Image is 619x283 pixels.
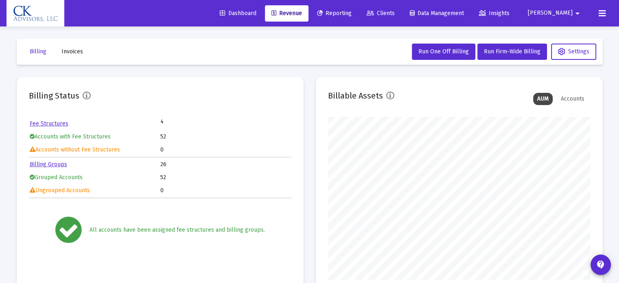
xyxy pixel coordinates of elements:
[573,5,582,22] mat-icon: arrow_drop_down
[328,89,383,102] h2: Billable Assets
[518,5,592,21] button: [PERSON_NAME]
[160,118,225,126] td: 4
[160,171,291,184] td: 52
[551,44,596,60] button: Settings
[30,120,68,127] a: Fee Structures
[23,44,53,60] button: Billing
[528,10,573,17] span: [PERSON_NAME]
[472,5,516,22] a: Insights
[13,5,58,22] img: Dashboard
[30,184,160,197] td: Ungrouped Accounts
[271,10,302,17] span: Revenue
[160,144,291,156] td: 0
[311,5,358,22] a: Reporting
[410,10,464,17] span: Data Management
[29,89,79,102] h2: Billing Status
[412,44,475,60] button: Run One Off Billing
[533,93,553,105] div: AUM
[360,5,401,22] a: Clients
[558,48,589,55] span: Settings
[418,48,469,55] span: Run One Off Billing
[55,44,90,60] button: Invoices
[220,10,256,17] span: Dashboard
[30,48,46,55] span: Billing
[160,131,291,143] td: 52
[479,10,510,17] span: Insights
[90,226,265,234] div: All accounts have been assigned fee structures and billing groups.
[30,171,160,184] td: Grouped Accounts
[160,158,291,171] td: 26
[265,5,308,22] a: Revenue
[317,10,352,17] span: Reporting
[160,184,291,197] td: 0
[30,131,160,143] td: Accounts with Fee Structures
[30,161,67,168] a: Billing Groups
[61,48,83,55] span: Invoices
[596,260,606,270] mat-icon: contact_support
[477,44,547,60] button: Run Firm-Wide Billing
[213,5,263,22] a: Dashboard
[484,48,540,55] span: Run Firm-Wide Billing
[30,144,160,156] td: Accounts without Fee Structures
[367,10,395,17] span: Clients
[557,93,588,105] div: Accounts
[403,5,470,22] a: Data Management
